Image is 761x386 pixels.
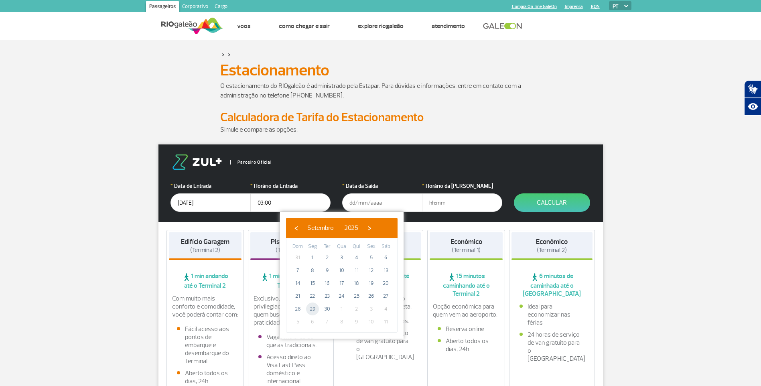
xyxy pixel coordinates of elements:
li: Aberto todos os dias, 24h [177,369,234,385]
th: weekday [320,242,335,251]
span: 6 [379,251,392,264]
span: (Terminal 2) [537,246,567,254]
button: 2025 [339,222,363,234]
span: 7 [321,315,333,328]
label: Data de Entrada [170,182,251,190]
span: 23 [321,290,333,303]
span: 17 [335,277,348,290]
img: logo-zul.png [170,154,223,170]
a: > [222,50,225,59]
span: 9 [350,315,363,328]
button: › [363,222,375,234]
a: Como chegar e sair [279,22,330,30]
a: Imprensa [565,4,583,9]
span: 2025 [344,224,358,232]
button: ‹ [290,222,302,234]
input: hh:mm [422,193,502,212]
span: 2 [321,251,333,264]
button: Setembro [302,222,339,234]
span: 5 [365,251,377,264]
li: Ideal para economizar nas férias [520,303,584,327]
span: 6 [306,315,319,328]
button: Abrir recursos assistivos. [744,98,761,116]
span: 21 [291,290,304,303]
span: 6 minutos de caminhada até o [GEOGRAPHIC_DATA] [511,272,593,298]
span: 10 [365,315,377,328]
span: 31 [291,251,304,264]
li: Vagas maiores do que as tradicionais. [258,333,323,349]
span: 24 [335,290,348,303]
strong: Piso Premium [271,238,310,246]
h2: Calculadora de Tarifa do Estacionamento [220,110,541,125]
a: Corporativo [179,1,211,14]
span: (Terminal 1) [452,246,481,254]
span: 5 [291,315,304,328]
span: 14 [291,277,304,290]
a: Passageiros [146,1,179,14]
span: 9 [321,264,333,277]
span: 19 [365,277,377,290]
strong: Edifício Garagem [181,238,229,246]
span: 1 min andando até o Terminal 2 [169,272,242,290]
span: 11 [379,315,392,328]
li: Acesso direto ao Visa Fast Pass doméstico e internacional. [258,353,323,385]
span: Setembro [307,224,334,232]
span: 4 [350,251,363,264]
li: Fácil acesso aos pontos de embarque e desembarque do Terminal [177,325,234,365]
a: Atendimento [432,22,465,30]
label: Horário da [PERSON_NAME] [422,182,502,190]
button: Calcular [514,193,590,212]
th: weekday [335,242,349,251]
label: Horário da Entrada [250,182,331,190]
li: 24 horas de serviço de van gratuito para o [GEOGRAPHIC_DATA] [520,331,584,363]
span: 25 [350,290,363,303]
th: weekday [364,242,379,251]
button: Abrir tradutor de língua de sinais. [744,80,761,98]
span: (Terminal 2) [190,246,220,254]
p: Com muito mais conforto e comodidade, você poderá contar com: [172,295,239,319]
th: weekday [349,242,364,251]
span: Parceiro Oficial [230,160,272,165]
span: 4 [379,303,392,315]
span: 27 [379,290,392,303]
span: 8 [306,264,319,277]
th: weekday [290,242,305,251]
span: 2 [350,303,363,315]
a: > [228,50,231,59]
p: O estacionamento do RIOgaleão é administrado pela Estapar. Para dúvidas e informações, entre em c... [220,81,541,100]
th: weekday [305,242,320,251]
span: 26 [365,290,377,303]
span: 18 [350,277,363,290]
a: Explore RIOgaleão [358,22,404,30]
span: 30 [321,303,333,315]
p: Simule e compare as opções. [220,125,541,134]
span: 28 [291,303,304,315]
span: 3 [335,251,348,264]
span: 20 [379,277,392,290]
span: 22 [306,290,319,303]
li: Aberto todos os dias, 24h. [438,337,495,353]
bs-datepicker-container: calendar [280,212,404,339]
input: hh:mm [250,193,331,212]
span: 10 [335,264,348,277]
th: weekday [378,242,393,251]
input: dd/mm/aaaa [170,193,251,212]
a: Voos [237,22,251,30]
input: dd/mm/aaaa [342,193,422,212]
span: 8 [335,315,348,328]
span: 1 min andando até o Terminal 2 [250,272,331,290]
span: 1 [335,303,348,315]
span: 12 [365,264,377,277]
span: 7 [291,264,304,277]
li: Reserva online [438,325,495,333]
li: 24 horas de serviço de van gratuito para o [GEOGRAPHIC_DATA] [348,329,413,361]
span: 13 [379,264,392,277]
span: 3 [365,303,377,315]
a: Cargo [211,1,231,14]
span: 16 [321,277,333,290]
h1: Estacionamento [220,63,541,77]
p: Exclusivo, com localização privilegiada e ideal para quem busca conforto e praticidade. [254,295,328,327]
span: 11 [350,264,363,277]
